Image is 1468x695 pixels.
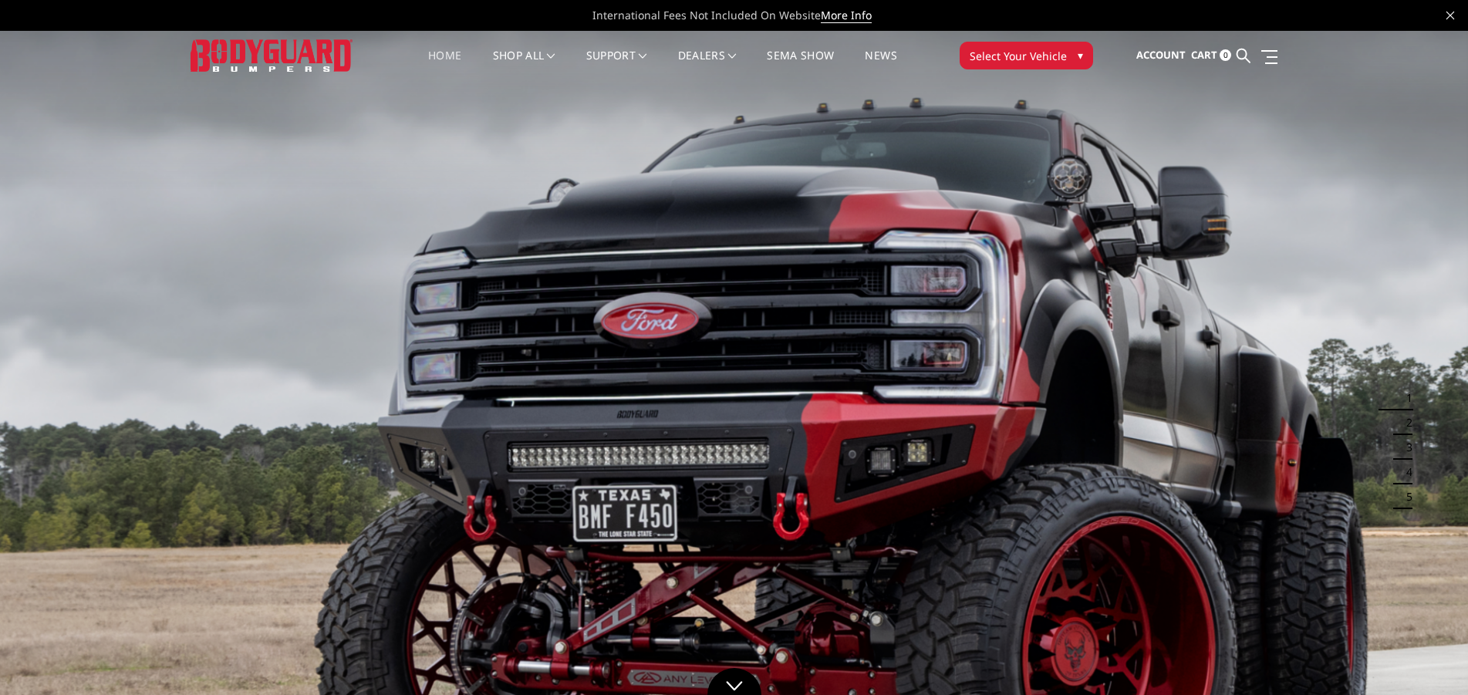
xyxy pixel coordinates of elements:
span: 0 [1220,49,1231,61]
a: SEMA Show [767,50,834,80]
button: 5 of 5 [1397,484,1412,509]
a: shop all [493,50,555,80]
button: 3 of 5 [1397,435,1412,460]
a: Cart 0 [1191,35,1231,76]
button: 4 of 5 [1397,460,1412,484]
span: Cart [1191,48,1217,62]
a: More Info [821,8,872,23]
button: 2 of 5 [1397,410,1412,435]
span: ▾ [1078,47,1083,63]
button: Select Your Vehicle [960,42,1093,69]
a: Support [586,50,647,80]
span: Account [1136,48,1186,62]
a: Click to Down [707,668,761,695]
a: News [865,50,896,80]
span: Select Your Vehicle [970,48,1067,64]
a: Dealers [678,50,737,80]
button: 1 of 5 [1397,386,1412,410]
img: BODYGUARD BUMPERS [191,39,353,71]
a: Home [428,50,461,80]
a: Account [1136,35,1186,76]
